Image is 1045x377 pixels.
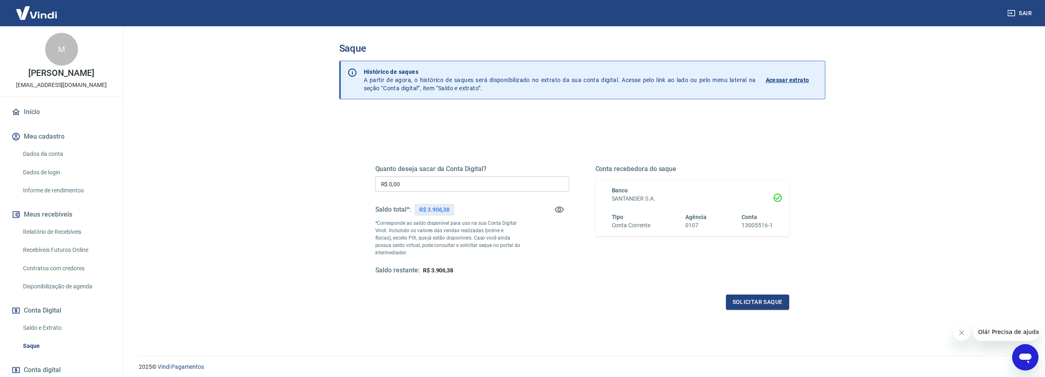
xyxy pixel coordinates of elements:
p: [EMAIL_ADDRESS][DOMAIN_NAME] [16,81,107,89]
span: Agência [685,214,707,220]
a: Saldo e Extrato [20,320,113,336]
a: Vindi Pagamentos [158,363,204,370]
div: M [45,33,78,66]
p: [PERSON_NAME] [28,69,94,78]
span: Conta digital [24,364,61,376]
a: Recebíveis Futuros Online [20,242,113,258]
span: Tipo [612,214,624,220]
p: A partir de agora, o histórico de saques será disponibilizado no extrato da sua conta digital. Ac... [364,68,756,92]
p: *Corresponde ao saldo disponível para uso na sua Conta Digital Vindi. Incluindo os valores das ve... [375,219,521,256]
p: R$ 3.906,38 [419,206,450,214]
a: Dados de login [20,164,113,181]
h5: Saldo restante: [375,266,420,275]
h6: SANTANDER S.A. [612,194,773,203]
a: Informe de rendimentos [20,182,113,199]
button: Solicitar saque [726,295,789,310]
h6: Conta Corrente [612,221,650,230]
button: Meus recebíveis [10,206,113,224]
iframe: Fechar mensagem [953,324,970,341]
a: Contratos com credores [20,260,113,277]
span: Banco [612,187,628,194]
img: Vindi [10,0,63,25]
iframe: Botão para abrir a janela de mensagens [1012,344,1038,370]
a: Dados da conta [20,146,113,162]
a: Disponibilização de agenda [20,278,113,295]
button: Sair [1006,6,1035,21]
a: Acessar extrato [766,68,818,92]
span: Olá! Precisa de ajuda? [5,6,69,12]
a: Relatório de Recebíveis [20,224,113,240]
h5: Quanto deseja sacar da Conta Digital? [375,165,569,173]
span: Conta [742,214,757,220]
h6: 13005516-1 [742,221,773,230]
p: Acessar extrato [766,76,809,84]
button: Meu cadastro [10,128,113,146]
p: 2025 © [139,363,1025,371]
a: Saque [20,338,113,354]
button: Conta Digital [10,302,113,320]
h6: 0107 [685,221,707,230]
span: R$ 3.906,38 [423,267,453,274]
h3: Saque [339,43,825,54]
p: Histórico de saques [364,68,756,76]
iframe: Mensagem da empresa [973,323,1038,341]
h5: Saldo total*: [375,206,411,214]
a: Início [10,103,113,121]
h5: Conta recebedora do saque [595,165,789,173]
